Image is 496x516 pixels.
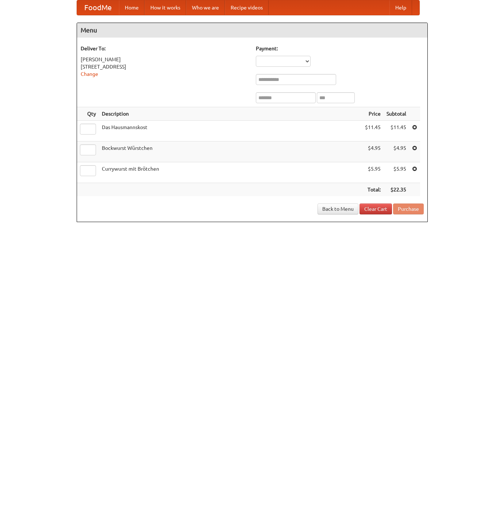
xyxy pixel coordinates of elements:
[81,63,249,70] div: [STREET_ADDRESS]
[77,107,99,121] th: Qty
[362,121,384,141] td: $11.45
[186,0,225,15] a: Who we are
[384,121,409,141] td: $11.45
[384,107,409,121] th: Subtotal
[77,0,119,15] a: FoodMe
[225,0,269,15] a: Recipe videos
[359,203,392,214] a: Clear Cart
[384,183,409,197] th: $22.35
[362,141,384,162] td: $4.95
[393,203,424,214] button: Purchase
[99,121,362,141] td: Das Hausmannskost
[99,107,362,121] th: Description
[81,71,98,77] a: Change
[389,0,412,15] a: Help
[256,45,424,52] h5: Payment:
[77,23,427,38] h4: Menu
[81,45,249,52] h5: Deliver To:
[99,162,362,183] td: Currywurst mit Brötchen
[318,203,358,214] a: Back to Menu
[119,0,145,15] a: Home
[384,162,409,183] td: $5.95
[384,141,409,162] td: $4.95
[145,0,186,15] a: How it works
[362,107,384,121] th: Price
[362,183,384,197] th: Total:
[81,56,249,63] div: [PERSON_NAME]
[362,162,384,183] td: $5.95
[99,141,362,162] td: Bockwurst Würstchen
